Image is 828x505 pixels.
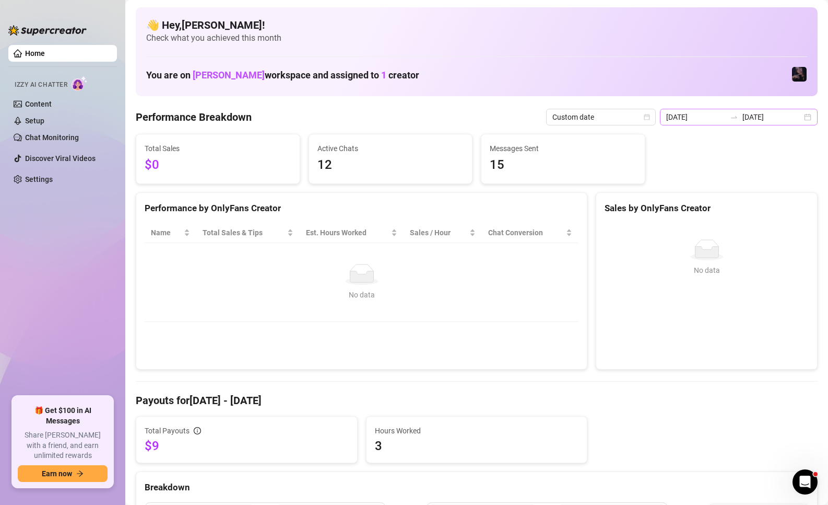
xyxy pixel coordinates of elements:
[605,201,809,215] div: Sales by OnlyFans Creator
[375,438,579,454] span: 3
[644,114,650,120] span: calendar
[15,80,67,90] span: Izzy AI Chatter
[730,113,738,121] span: swap-right
[146,70,419,81] h1: You are on workspace and assigned to creator
[410,227,467,238] span: Sales / Hour
[18,465,108,482] button: Earn nowarrow-right
[317,155,464,175] span: 12
[490,155,636,175] span: 15
[155,289,568,301] div: No data
[145,201,578,215] div: Performance by OnlyFans Creator
[146,18,807,32] h4: 👋 Hey, [PERSON_NAME] !
[482,223,578,243] th: Chat Conversion
[317,143,464,154] span: Active Chats
[194,427,201,434] span: info-circle
[25,100,52,108] a: Content
[792,469,818,495] iframe: Intercom live chat
[25,117,44,125] a: Setup
[25,154,96,163] a: Discover Viral Videos
[666,111,726,123] input: Start date
[145,480,809,495] div: Breakdown
[42,469,72,478] span: Earn now
[375,425,579,437] span: Hours Worked
[145,425,190,437] span: Total Payouts
[404,223,482,243] th: Sales / Hour
[145,223,196,243] th: Name
[8,25,87,36] img: logo-BBDzfeDw.svg
[792,67,807,82] img: CYBERGIRL
[76,470,84,477] span: arrow-right
[18,430,108,461] span: Share [PERSON_NAME] with a friend, and earn unlimited rewards
[25,133,79,142] a: Chat Monitoring
[306,227,389,238] div: Est. Hours Worked
[490,143,636,154] span: Messages Sent
[145,143,291,154] span: Total Sales
[151,227,182,238] span: Name
[72,76,88,91] img: AI Chatter
[203,227,285,238] span: Total Sales & Tips
[136,393,818,408] h4: Payouts for [DATE] - [DATE]
[742,111,802,123] input: End date
[730,113,738,121] span: to
[488,227,564,238] span: Chat Conversion
[552,109,649,125] span: Custom date
[145,438,349,454] span: $9
[196,223,300,243] th: Total Sales & Tips
[145,155,291,175] span: $0
[193,70,265,81] span: [PERSON_NAME]
[609,265,805,276] div: No data
[25,175,53,183] a: Settings
[381,70,386,81] span: 1
[146,32,807,44] span: Check what you achieved this month
[25,49,45,58] a: Home
[136,110,252,124] h4: Performance Breakdown
[18,406,108,426] span: 🎁 Get $100 in AI Messages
